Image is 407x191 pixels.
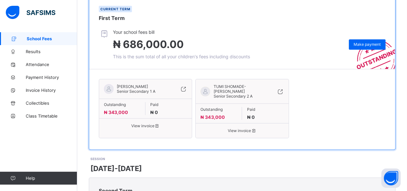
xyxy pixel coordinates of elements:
[26,176,77,181] span: Help
[99,15,125,21] span: First Term
[117,89,155,94] span: Senior Secondary 1 A
[26,113,77,119] span: Class Timetable
[104,123,187,128] span: View invoice
[150,102,187,107] span: Paid
[117,84,155,89] span: [PERSON_NAME]
[90,157,105,161] span: SESSION
[104,110,128,115] span: ₦ 343,000
[200,114,225,120] span: ₦ 343,000
[247,114,254,120] span: ₦ 0
[90,164,142,173] span: [DATE]-[DATE]
[26,88,77,93] span: Invoice History
[6,6,55,19] img: safsims
[26,100,77,106] span: Collectibles
[100,7,130,11] span: Current term
[150,110,158,115] span: ₦ 0
[26,49,77,54] span: Results
[247,107,283,112] span: Paid
[26,62,77,67] span: Attendance
[213,94,252,99] span: Senior Secondary 2 A
[213,84,267,94] span: TUMI SHOMADE-[PERSON_NAME]
[104,102,140,107] span: Outstanding
[113,38,184,51] span: ₦ 686,000.00
[26,75,77,80] span: Payment History
[354,42,381,47] span: Make payment
[113,54,250,59] span: This is the sum total of all your children's fees including discounts
[348,32,395,69] img: outstanding-stamp.3c148f88c3ebafa6da95868fa43343a1.svg
[27,36,77,41] span: School Fees
[381,168,401,188] button: Open asap
[113,29,250,35] span: Your school fees bill
[200,128,283,133] span: View invoice
[200,107,237,112] span: Outstanding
